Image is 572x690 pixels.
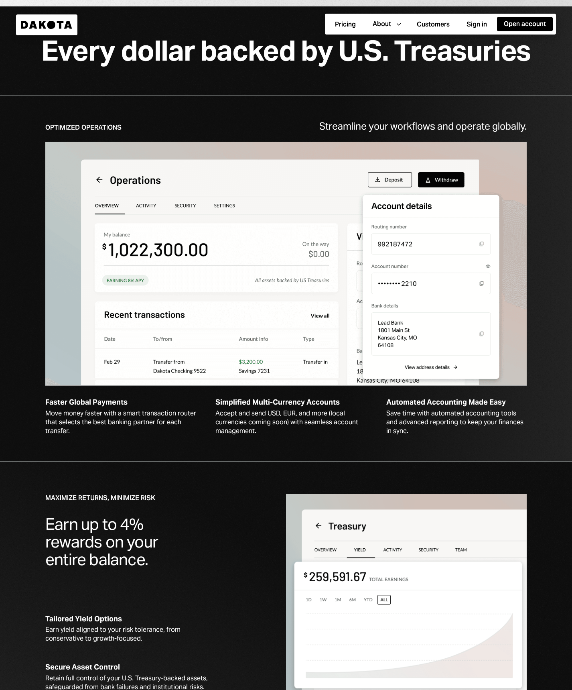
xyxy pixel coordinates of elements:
[45,614,216,624] div: Tailored Yield Options
[460,17,494,32] button: Sign in
[45,662,216,672] div: Secure Asset Control
[386,409,527,436] div: Save time with automated accounting tools and advanced reporting to keep your finances in sync.
[460,16,494,32] a: Sign in
[45,409,196,436] div: Move money faster with a smart transaction router that selects the best banking partner for each ...
[497,17,553,31] button: Open account
[328,16,363,32] a: Pricing
[386,397,527,407] div: Automated Accounting Made Easy
[410,17,456,32] button: Customers
[215,409,367,436] div: Accept and send USD, EUR, and more (local currencies coming soon) with seamless account management.
[366,17,407,31] button: About
[373,20,391,28] div: About
[45,515,196,568] div: Earn up to 4% rewards on your entire balance.
[45,625,216,643] div: Earn yield aligned to your risk tolerance, from conservative to growth-focused.
[45,142,527,386] img: Operations account screen in app
[319,121,527,132] div: Streamline your workflows and operate globally.
[410,16,456,32] a: Customers
[45,494,270,503] div: Maximize Returns, Minimize Risk
[45,123,122,132] div: Optimized Operations
[41,35,531,66] div: Every dollar backed by U.S. Treasuries
[45,397,196,407] div: Faster Global Payments
[215,397,367,407] div: Simplified Multi-Currency Accounts
[328,17,363,32] button: Pricing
